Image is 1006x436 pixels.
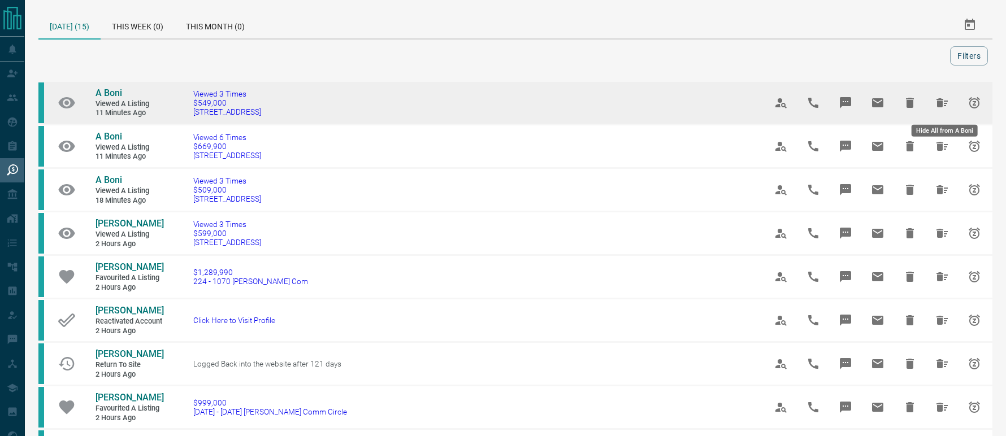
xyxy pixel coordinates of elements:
[767,350,795,377] span: View Profile
[96,218,163,230] a: [PERSON_NAME]
[96,186,163,196] span: Viewed a Listing
[101,11,175,38] div: This Week (0)
[38,256,44,297] div: condos.ca
[800,263,827,290] span: Call
[832,176,859,203] span: Message
[96,348,164,359] span: [PERSON_NAME]
[832,394,859,421] span: Message
[193,316,275,325] a: Click Here to Visit Profile
[961,89,988,116] span: Snooze
[912,125,978,137] div: Hide All from A Boni
[800,176,827,203] span: Call
[864,176,891,203] span: Email
[864,350,891,377] span: Email
[961,176,988,203] span: Snooze
[832,350,859,377] span: Message
[193,220,261,247] a: Viewed 3 Times$599,000[STREET_ADDRESS]
[767,89,795,116] span: View Profile
[929,394,956,421] span: Hide All from Kulgaurav Singh
[193,194,261,203] span: [STREET_ADDRESS]
[96,348,163,360] a: [PERSON_NAME]
[896,263,923,290] span: Hide
[929,220,956,247] span: Hide All from James Huang
[193,268,308,286] a: $1,289,990224 - 1070 [PERSON_NAME] Com
[193,133,261,160] a: Viewed 6 Times$669,900[STREET_ADDRESS]
[96,283,163,293] span: 2 hours ago
[193,277,308,286] span: 224 - 1070 [PERSON_NAME] Com
[896,133,923,160] span: Hide
[896,350,923,377] span: Hide
[96,152,163,162] span: 11 minutes ago
[96,196,163,206] span: 18 minutes ago
[193,229,261,238] span: $599,000
[193,98,261,107] span: $549,000
[96,305,163,317] a: [PERSON_NAME]
[96,273,163,283] span: Favourited a Listing
[96,360,163,370] span: Return to Site
[96,239,163,249] span: 2 hours ago
[96,175,122,185] span: A Boni
[96,88,122,98] span: A Boni
[950,46,988,66] button: Filters
[96,99,163,109] span: Viewed a Listing
[864,220,891,247] span: Email
[896,176,923,203] span: Hide
[96,326,163,336] span: 2 hours ago
[896,220,923,247] span: Hide
[961,133,988,160] span: Snooze
[929,307,956,334] span: Hide All from Kulgaurav Singh
[864,263,891,290] span: Email
[929,133,956,160] span: Hide All from A Boni
[193,107,261,116] span: [STREET_ADDRESS]
[38,343,44,384] div: condos.ca
[961,394,988,421] span: Snooze
[956,11,983,38] button: Select Date Range
[193,185,261,194] span: $509,000
[96,261,163,273] a: [PERSON_NAME]
[961,307,988,334] span: Snooze
[193,268,308,277] span: $1,289,990
[193,176,261,203] a: Viewed 3 Times$509,000[STREET_ADDRESS]
[96,131,163,143] a: A Boni
[767,220,795,247] span: View Profile
[96,305,164,316] span: [PERSON_NAME]
[193,89,261,116] a: Viewed 3 Times$549,000[STREET_ADDRESS]
[961,350,988,377] span: Snooze
[193,133,261,142] span: Viewed 6 Times
[800,394,827,421] span: Call
[96,131,122,142] span: A Boni
[767,307,795,334] span: View Profile
[96,88,163,99] a: A Boni
[96,370,163,380] span: 2 hours ago
[864,307,891,334] span: Email
[96,218,164,229] span: [PERSON_NAME]
[929,350,956,377] span: Hide All from Kulgaurav Singh
[864,89,891,116] span: Email
[767,133,795,160] span: View Profile
[193,238,261,247] span: [STREET_ADDRESS]
[96,404,163,413] span: Favourited a Listing
[193,142,261,151] span: $669,900
[864,394,891,421] span: Email
[832,307,859,334] span: Message
[175,11,256,38] div: This Month (0)
[38,126,44,167] div: condos.ca
[832,220,859,247] span: Message
[38,387,44,428] div: condos.ca
[800,307,827,334] span: Call
[193,151,261,160] span: [STREET_ADDRESS]
[193,398,347,416] a: $999,000[DATE] - [DATE] [PERSON_NAME] Comm Circle
[96,175,163,186] a: A Boni
[96,230,163,239] span: Viewed a Listing
[96,143,163,152] span: Viewed a Listing
[767,394,795,421] span: View Profile
[961,220,988,247] span: Snooze
[96,392,163,404] a: [PERSON_NAME]
[767,176,795,203] span: View Profile
[800,350,827,377] span: Call
[961,263,988,290] span: Snooze
[38,213,44,254] div: condos.ca
[193,407,347,416] span: [DATE] - [DATE] [PERSON_NAME] Comm Circle
[38,11,101,40] div: [DATE] (15)
[832,89,859,116] span: Message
